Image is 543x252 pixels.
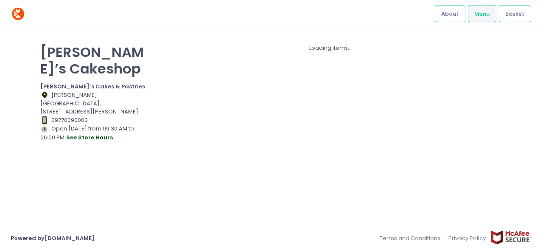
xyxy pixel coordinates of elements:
b: [PERSON_NAME]’s Cakes & Pastries [40,82,145,91]
a: Terms and Conditions [380,230,445,246]
div: 09770090003 [40,116,148,125]
div: [PERSON_NAME][GEOGRAPHIC_DATA], [STREET_ADDRESS][PERSON_NAME] [40,91,148,116]
img: logo [11,6,25,21]
a: Menu [468,6,496,22]
img: mcafee-secure [490,230,532,245]
p: [PERSON_NAME]’s Cakeshop [40,44,148,77]
a: Privacy Policy [445,230,490,246]
a: Powered by[DOMAIN_NAME] [11,234,95,242]
a: About [435,6,465,22]
span: Menu [474,10,490,18]
span: About [441,10,459,18]
button: see store hours [66,133,113,142]
div: Loading items... [159,44,503,52]
div: Open [DATE] from 09:30 AM to 06:00 PM [40,125,148,142]
span: Basket [505,10,524,18]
